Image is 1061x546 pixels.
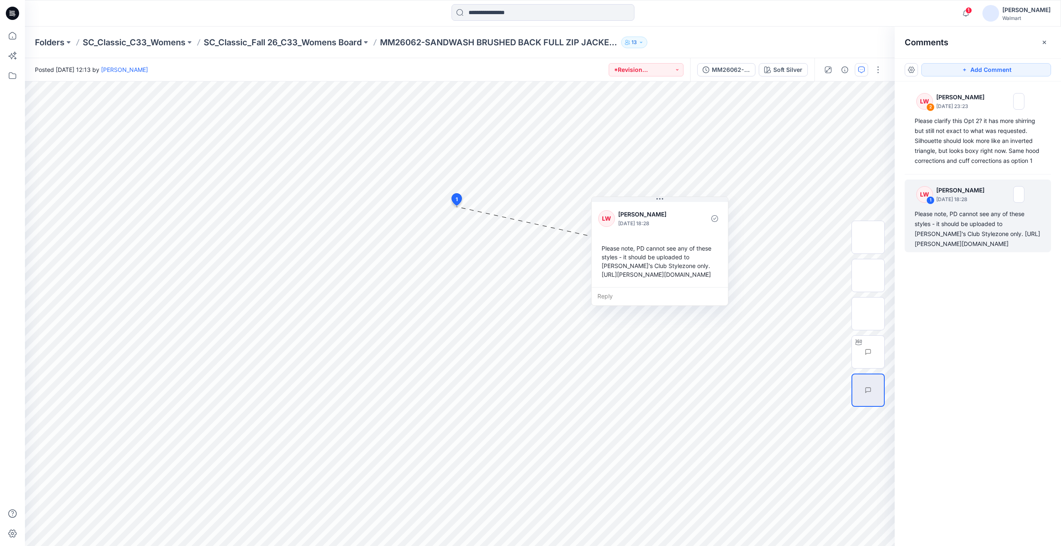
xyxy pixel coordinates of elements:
button: Details [838,63,851,76]
div: Reply [592,287,728,305]
button: MM26062-SANDWASH BRUSHED BACK FULL ZIP JACKET OPT-2 [697,63,755,76]
a: SC_Classic_Fall 26_C33_Womens Board [204,37,362,48]
button: Add Comment [921,63,1051,76]
div: 1 [926,196,935,204]
div: Please note, PD cannot see any of these styles - it should be uploaded to [PERSON_NAME]'s Club St... [915,209,1041,249]
div: Soft Silver [773,65,802,74]
div: Please note, PD cannot see any of these styles - it should be uploaded to [PERSON_NAME]'s Club St... [598,241,721,282]
span: 1 [965,7,972,14]
a: Folders [35,37,64,48]
p: [DATE] 18:28 [936,195,990,204]
h2: Comments [905,37,948,47]
p: MM26062-SANDWASH BRUSHED BACK FULL ZIP JACKET OPT-2 [380,37,618,48]
div: LW [598,210,615,227]
a: [PERSON_NAME] [101,66,148,73]
div: 2 [926,103,935,111]
div: LW [916,186,933,203]
p: [PERSON_NAME] [936,185,990,195]
p: [PERSON_NAME] [936,92,990,102]
span: Posted [DATE] 12:13 by [35,65,148,74]
div: MM26062-SANDWASH BRUSHED BACK FULL ZIP JACKET OPT-2 [712,65,750,74]
img: avatar [982,5,999,22]
div: LW [916,93,933,110]
p: 13 [632,38,637,47]
div: [PERSON_NAME] [1002,5,1051,15]
p: [DATE] 23:23 [936,102,990,111]
div: Please clarify this Opt 2? it has more shirring but still not exact to what was requested. Silhou... [915,116,1041,166]
button: 13 [621,37,647,48]
p: [PERSON_NAME] [618,209,686,219]
span: 1 [456,196,458,203]
a: SC_Classic_C33_Womens [83,37,185,48]
button: Soft Silver [759,63,808,76]
p: [DATE] 18:28 [618,219,686,228]
div: Walmart [1002,15,1051,21]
